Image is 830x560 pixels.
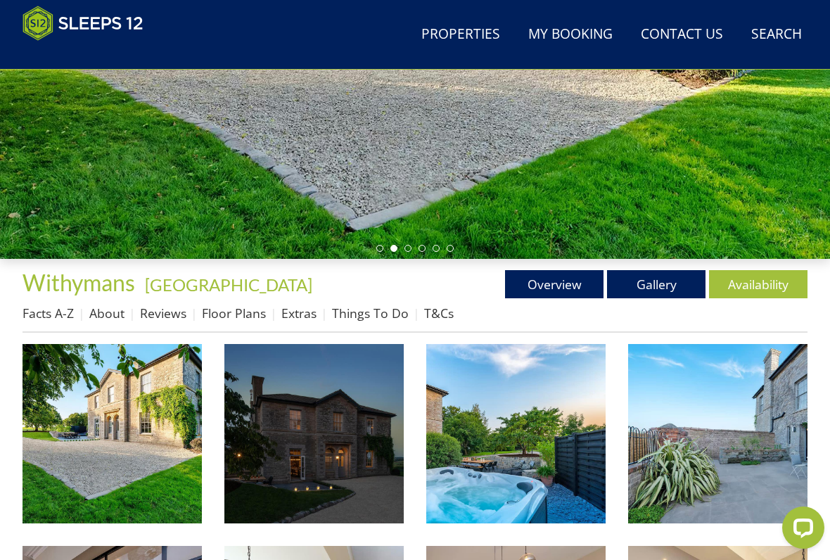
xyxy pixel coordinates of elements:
[23,6,143,41] img: Sleeps 12
[505,270,604,298] a: Overview
[607,270,705,298] a: Gallery
[426,344,606,523] img: Withymans - Sleeps 12+2, with a private hot tub
[771,501,830,560] iframe: LiveChat chat widget
[523,19,618,51] a: My Booking
[145,274,312,295] a: [GEOGRAPHIC_DATA]
[23,269,139,296] a: Withymans
[628,344,807,523] img: Withymans - Enjoy morning coffee in the courtyard at the back of the house
[332,305,409,322] a: Things To Do
[23,344,202,523] img: Withymans - Large group holiday house with a hot tub In Somerset
[89,305,124,322] a: About
[416,19,506,51] a: Properties
[424,305,454,322] a: T&Cs
[281,305,317,322] a: Extras
[202,305,266,322] a: Floor Plans
[224,344,404,523] img: Withymans - Dog friendly holidays in Somerset for up to 14 guests
[140,305,186,322] a: Reviews
[746,19,807,51] a: Search
[15,49,163,61] iframe: Customer reviews powered by Trustpilot
[23,269,135,296] span: Withymans
[139,274,312,295] span: -
[23,305,74,322] a: Facts A-Z
[709,270,807,298] a: Availability
[635,19,729,51] a: Contact Us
